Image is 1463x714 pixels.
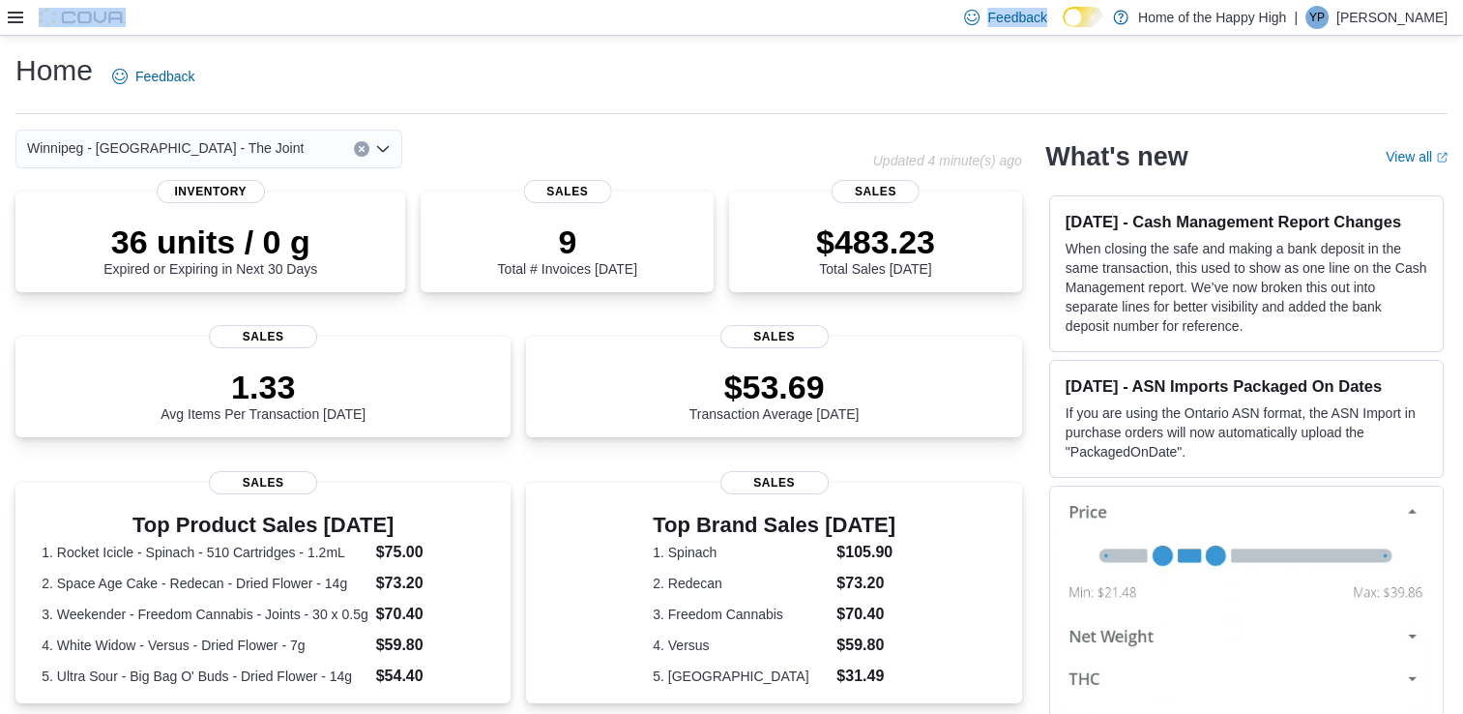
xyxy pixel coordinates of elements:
[816,223,935,261] p: $483.23
[1063,7,1103,27] input: Dark Mode
[836,603,895,626] dd: $70.40
[689,368,860,422] div: Transaction Average [DATE]
[39,8,126,27] img: Cova
[157,180,265,203] span: Inventory
[836,541,895,564] dd: $105.90
[376,634,485,657] dd: $59.80
[1045,141,1187,172] h2: What's new
[1436,152,1448,164] svg: External link
[1294,6,1298,29] p: |
[15,51,93,90] h1: Home
[209,325,317,348] span: Sales
[653,514,895,537] h3: Top Brand Sales [DATE]
[376,572,485,595] dd: $73.20
[42,574,367,593] dt: 2. Space Age Cake - Redecan - Dried Flower - 14g
[1066,376,1427,396] h3: [DATE] - ASN Imports Packaged On Dates
[836,634,895,657] dd: $59.80
[1309,6,1325,29] span: YP
[1386,149,1448,164] a: View allExternal link
[653,605,829,624] dt: 3. Freedom Cannabis
[832,180,920,203] span: Sales
[161,368,366,422] div: Avg Items Per Transaction [DATE]
[653,667,829,686] dt: 5. [GEOGRAPHIC_DATA]
[653,543,829,562] dt: 1. Spinach
[1138,6,1286,29] p: Home of the Happy High
[376,541,485,564] dd: $75.00
[375,141,391,157] button: Open list of options
[376,603,485,626] dd: $70.40
[689,368,860,406] p: $53.69
[498,223,637,261] p: 9
[376,665,485,688] dd: $54.40
[1066,212,1427,231] h3: [DATE] - Cash Management Report Changes
[816,223,935,277] div: Total Sales [DATE]
[836,665,895,688] dd: $31.49
[42,543,367,562] dt: 1. Rocket Icicle - Spinach - 510 Cartridges - 1.2mL
[1066,403,1427,461] p: If you are using the Ontario ASN format, the ASN Import in purchase orders will now automatically...
[103,223,317,261] p: 36 units / 0 g
[1305,6,1329,29] div: Yatin Pahwa
[987,8,1046,27] span: Feedback
[161,368,366,406] p: 1.33
[42,605,367,624] dt: 3. Weekender - Freedom Cannabis - Joints - 30 x 0.5g
[209,471,317,494] span: Sales
[1063,27,1064,28] span: Dark Mode
[720,471,829,494] span: Sales
[653,636,829,655] dt: 4. Versus
[354,141,369,157] button: Clear input
[27,136,304,160] span: Winnipeg - [GEOGRAPHIC_DATA] - The Joint
[103,223,317,277] div: Expired or Expiring in Next 30 Days
[836,572,895,595] dd: $73.20
[523,180,611,203] span: Sales
[1336,6,1448,29] p: [PERSON_NAME]
[104,57,202,96] a: Feedback
[42,514,484,537] h3: Top Product Sales [DATE]
[42,667,367,686] dt: 5. Ultra Sour - Big Bag O' Buds - Dried Flower - 14g
[1066,239,1427,336] p: When closing the safe and making a bank deposit in the same transaction, this used to show as one...
[498,223,637,277] div: Total # Invoices [DATE]
[653,574,829,593] dt: 2. Redecan
[135,67,194,86] span: Feedback
[42,636,367,655] dt: 4. White Widow - Versus - Dried Flower - 7g
[873,153,1022,168] p: Updated 4 minute(s) ago
[720,325,829,348] span: Sales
